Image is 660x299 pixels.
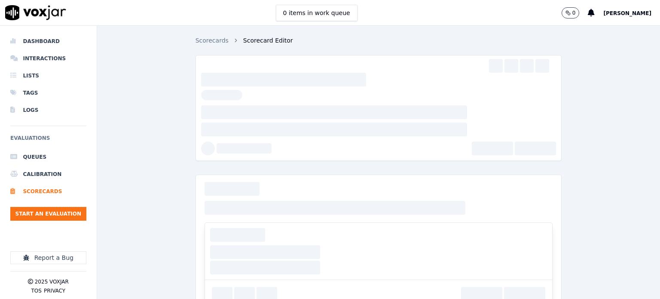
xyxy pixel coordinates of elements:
[603,10,651,16] span: [PERSON_NAME]
[10,102,86,119] a: Logs
[196,36,293,45] nav: breadcrumb
[35,278,69,285] p: 2025 Voxjar
[10,166,86,183] a: Calibration
[10,148,86,166] a: Queues
[10,33,86,50] a: Dashboard
[572,9,576,16] p: 0
[10,207,86,221] button: Start an Evaluation
[276,5,357,21] button: 0 items in work queue
[5,5,66,20] img: voxjar logo
[10,84,86,102] a: Tags
[243,36,293,45] span: Scorecard Editor
[603,8,660,18] button: [PERSON_NAME]
[10,183,86,200] a: Scorecards
[562,7,580,18] button: 0
[44,287,65,294] button: Privacy
[10,67,86,84] a: Lists
[196,36,229,45] a: Scorecards
[10,133,86,148] h6: Evaluations
[10,251,86,264] button: Report a Bug
[10,50,86,67] a: Interactions
[31,287,42,294] button: TOS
